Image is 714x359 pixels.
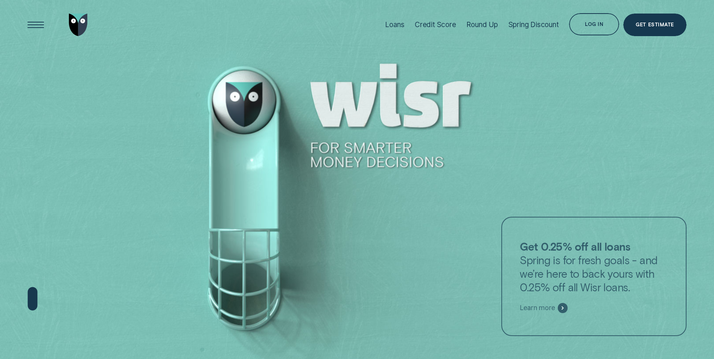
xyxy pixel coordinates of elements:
[520,240,630,253] strong: Get 0.25% off all loans
[385,20,404,29] div: Loans
[466,20,498,29] div: Round Up
[501,217,687,336] a: Get 0.25% off all loansSpring is for fresh goals - and we’re here to back yours with 0.25% off al...
[508,20,559,29] div: Spring Discount
[415,20,456,29] div: Credit Score
[69,14,88,36] img: Wisr
[623,14,687,36] a: Get Estimate
[520,240,668,294] p: Spring is for fresh goals - and we’re here to back yours with 0.25% off all Wisr loans.
[24,14,47,36] button: Open Menu
[520,304,555,312] span: Learn more
[569,13,619,36] button: Log in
